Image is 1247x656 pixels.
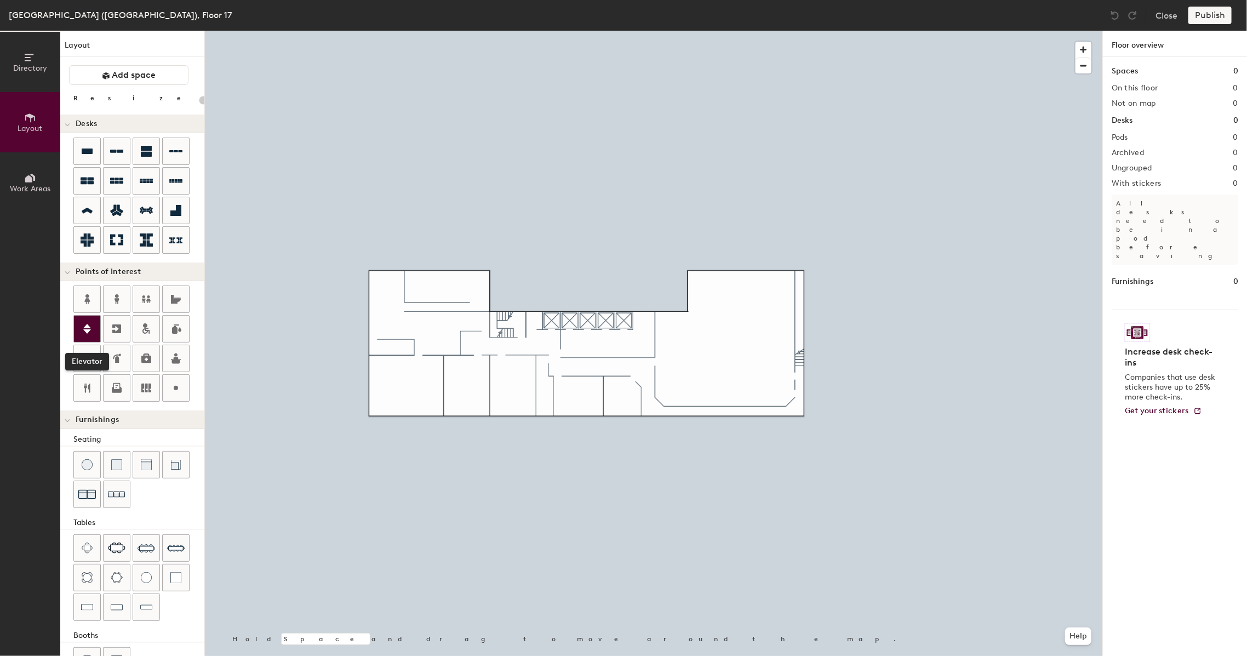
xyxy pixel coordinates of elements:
[1112,115,1132,127] h1: Desks
[81,602,93,613] img: Table (1x2)
[78,486,96,503] img: Couch (x2)
[162,451,190,478] button: Couch (corner)
[82,543,93,554] img: Four seat table
[76,119,97,128] span: Desks
[18,124,43,133] span: Layout
[133,564,160,591] button: Table (round)
[103,534,130,562] button: Six seat table
[73,594,101,621] button: Table (1x2)
[1103,31,1247,56] h1: Floor overview
[1112,195,1238,265] p: All desks need to be in a pod before saving
[1233,149,1238,157] h2: 0
[73,315,101,343] button: Elevator
[1112,276,1153,288] h1: Furnishings
[1125,406,1189,415] span: Get your stickers
[170,459,181,470] img: Couch (corner)
[1233,276,1238,288] h1: 0
[1127,10,1138,21] img: Redo
[1233,179,1238,188] h2: 0
[9,8,232,22] div: [GEOGRAPHIC_DATA] ([GEOGRAPHIC_DATA]), Floor 17
[60,39,204,56] h1: Layout
[73,94,195,102] div: Resize
[73,433,204,446] div: Seating
[13,64,47,73] span: Directory
[82,572,93,583] img: Four seat round table
[73,481,101,508] button: Couch (x2)
[141,572,152,583] img: Table (round)
[1112,99,1156,108] h2: Not on map
[1125,373,1219,402] p: Companies that use desk stickers have up to 25% more check-ins.
[103,594,130,621] button: Table (1x3)
[1233,99,1238,108] h2: 0
[111,602,123,613] img: Table (1x3)
[138,539,155,557] img: Eight seat table
[1112,179,1162,188] h2: With stickers
[1112,164,1152,173] h2: Ungrouped
[1109,10,1120,21] img: Undo
[1233,65,1238,77] h1: 0
[1125,407,1202,416] a: Get your stickers
[103,451,130,478] button: Cushion
[82,459,93,470] img: Stool
[10,184,50,193] span: Work Areas
[69,65,188,85] button: Add space
[108,486,125,503] img: Couch (x3)
[111,572,123,583] img: Six seat round table
[1233,115,1238,127] h1: 0
[1112,149,1144,157] h2: Archived
[170,572,181,583] img: Table (1x1)
[167,539,185,557] img: Ten seat table
[1233,84,1238,93] h2: 0
[133,451,160,478] button: Couch (middle)
[1233,164,1238,173] h2: 0
[73,451,101,478] button: Stool
[140,602,152,613] img: Table (1x4)
[112,70,156,81] span: Add space
[73,630,204,642] div: Booths
[1233,133,1238,142] h2: 0
[73,534,101,562] button: Four seat table
[103,564,130,591] button: Six seat round table
[162,564,190,591] button: Table (1x1)
[76,267,141,276] span: Points of Interest
[162,534,190,562] button: Ten seat table
[1065,628,1091,645] button: Help
[73,564,101,591] button: Four seat round table
[1125,346,1219,368] h4: Increase desk check-ins
[1112,84,1158,93] h2: On this floor
[76,415,119,424] span: Furnishings
[1112,133,1128,142] h2: Pods
[1156,7,1177,24] button: Close
[141,459,152,470] img: Couch (middle)
[111,459,122,470] img: Cushion
[108,543,125,554] img: Six seat table
[103,481,130,508] button: Couch (x3)
[133,534,160,562] button: Eight seat table
[1112,65,1138,77] h1: Spaces
[133,594,160,621] button: Table (1x4)
[73,517,204,529] div: Tables
[1125,323,1150,342] img: Sticker logo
